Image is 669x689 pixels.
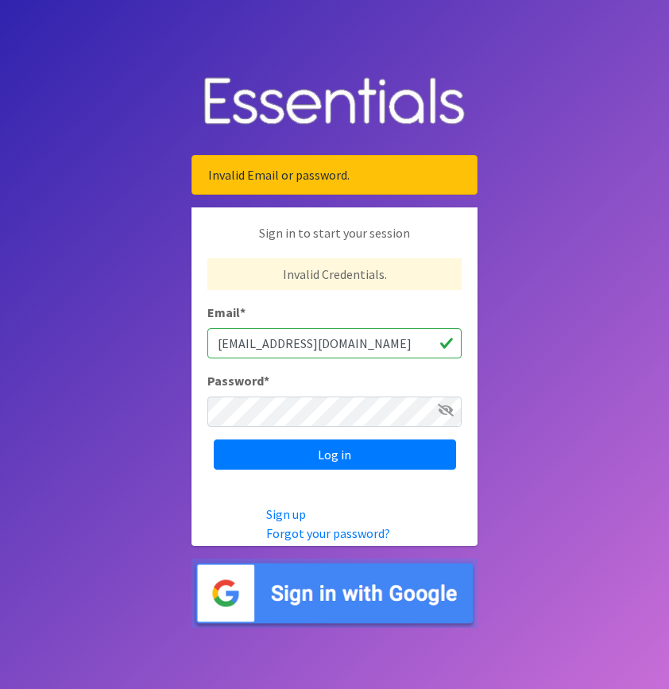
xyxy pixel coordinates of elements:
[207,223,462,258] p: Sign in to start your session
[191,155,478,195] div: Invalid Email or password.
[191,61,478,143] img: Human Essentials
[264,373,269,389] abbr: required
[207,303,246,322] label: Email
[207,371,269,390] label: Password
[207,258,462,290] p: Invalid Credentials.
[191,559,478,628] img: Sign in with Google
[240,304,246,320] abbr: required
[266,506,306,522] a: Sign up
[214,439,456,470] input: Log in
[266,525,390,541] a: Forgot your password?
